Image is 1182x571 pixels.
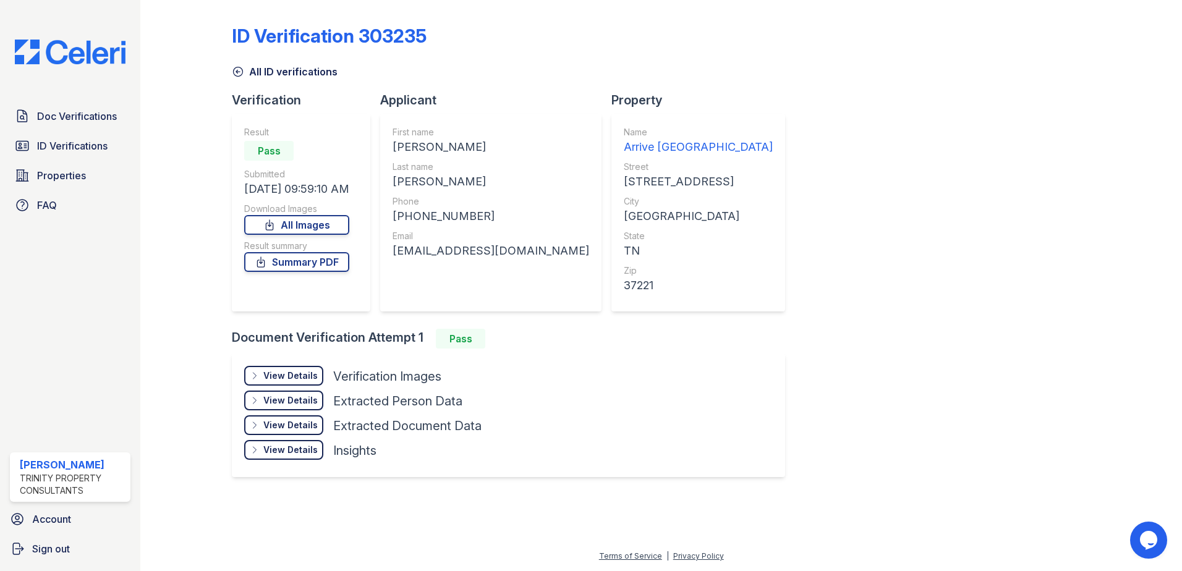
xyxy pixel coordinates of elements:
span: Account [32,512,71,527]
a: All Images [244,215,349,235]
div: [STREET_ADDRESS] [624,173,773,190]
a: FAQ [10,193,130,218]
a: Sign out [5,536,135,561]
iframe: chat widget [1130,522,1170,559]
div: 37221 [624,277,773,294]
div: State [624,230,773,242]
div: | [666,551,669,560]
a: Privacy Policy [673,551,724,560]
div: [PERSON_NAME] [20,457,125,472]
div: Verification [232,91,380,109]
div: Insights [333,442,376,459]
div: View Details [263,394,318,407]
div: View Details [263,370,318,382]
div: Zip [624,264,773,277]
span: Doc Verifications [37,109,117,124]
div: City [624,195,773,208]
div: Extracted Person Data [333,392,462,410]
div: Name [624,126,773,138]
div: Result summary [244,240,349,252]
a: Properties [10,163,130,188]
div: [EMAIL_ADDRESS][DOMAIN_NAME] [393,242,589,260]
div: TN [624,242,773,260]
div: Pass [436,329,485,349]
div: [PHONE_NUMBER] [393,208,589,225]
div: Property [611,91,795,109]
div: View Details [263,444,318,456]
a: All ID verifications [232,64,338,79]
div: Verification Images [333,368,441,385]
a: Doc Verifications [10,104,130,129]
div: Document Verification Attempt 1 [232,329,795,349]
div: [PERSON_NAME] [393,173,589,190]
div: [DATE] 09:59:10 AM [244,180,349,198]
div: Applicant [380,91,611,109]
span: ID Verifications [37,138,108,153]
div: Email [393,230,589,242]
div: Download Images [244,203,349,215]
span: Sign out [32,541,70,556]
a: ID Verifications [10,133,130,158]
div: Submitted [244,168,349,180]
img: CE_Logo_Blue-a8612792a0a2168367f1c8372b55b34899dd931a85d93a1a3d3e32e68fde9ad4.png [5,40,135,64]
div: First name [393,126,589,138]
div: Trinity Property Consultants [20,472,125,497]
div: ID Verification 303235 [232,25,427,47]
a: Summary PDF [244,252,349,272]
div: Phone [393,195,589,208]
a: Account [5,507,135,531]
a: Terms of Service [599,551,662,560]
div: [GEOGRAPHIC_DATA] [624,208,773,225]
span: Properties [37,168,86,183]
div: Pass [244,141,294,161]
div: Result [244,126,349,138]
a: Name Arrive [GEOGRAPHIC_DATA] [624,126,773,156]
div: [PERSON_NAME] [393,138,589,156]
div: Extracted Document Data [333,417,482,434]
div: View Details [263,419,318,431]
div: Last name [393,161,589,173]
div: Arrive [GEOGRAPHIC_DATA] [624,138,773,156]
span: FAQ [37,198,57,213]
div: Street [624,161,773,173]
